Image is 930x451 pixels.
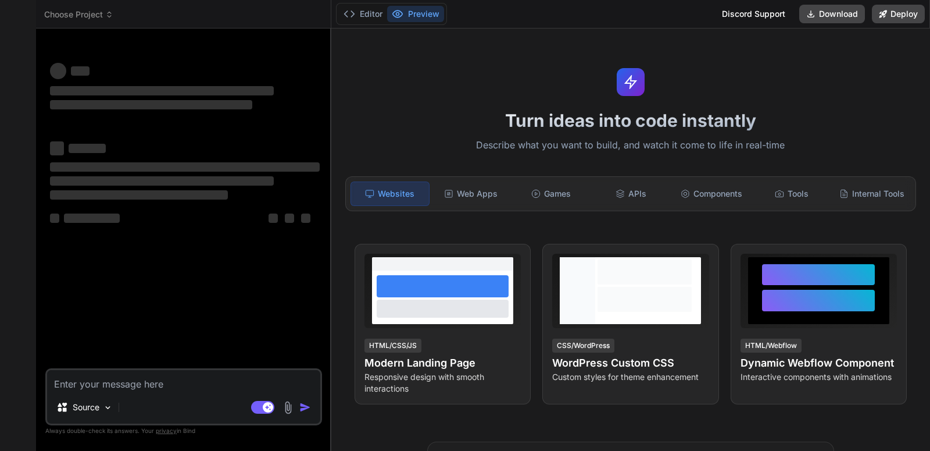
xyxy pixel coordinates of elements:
button: Editor [339,6,387,22]
span: ‌ [269,214,278,223]
span: ‌ [50,176,274,186]
span: ‌ [50,190,228,200]
img: attachment [281,401,295,414]
span: ‌ [50,100,252,109]
h4: Dynamic Webflow Component [741,355,897,371]
button: Download [799,5,865,23]
div: Games [512,182,590,206]
span: ‌ [50,214,59,223]
img: Pick Models [103,403,113,413]
h1: Turn ideas into code instantly [338,110,923,131]
div: Internal Tools [833,182,911,206]
h4: Modern Landing Page [364,355,521,371]
button: Preview [387,6,444,22]
p: Always double-check its answers. Your in Bind [45,425,322,436]
span: ‌ [285,214,294,223]
p: Source [73,402,99,413]
span: ‌ [71,66,90,76]
div: Discord Support [715,5,792,23]
div: CSS/WordPress [552,339,614,353]
span: ‌ [301,214,310,223]
span: Choose Project [44,9,113,20]
p: Describe what you want to build, and watch it come to life in real-time [338,138,923,153]
div: Web Apps [432,182,510,206]
div: APIs [592,182,670,206]
div: HTML/CSS/JS [364,339,421,353]
span: ‌ [69,144,106,153]
span: ‌ [50,63,66,79]
img: icon [299,402,311,413]
p: Custom styles for theme enhancement [552,371,709,383]
div: Websites [350,182,430,206]
button: Deploy [872,5,925,23]
div: Components [673,182,750,206]
p: Interactive components with animations [741,371,897,383]
span: ‌ [64,214,120,223]
h4: WordPress Custom CSS [552,355,709,371]
div: Tools [753,182,831,206]
span: privacy [156,427,177,434]
p: Responsive design with smooth interactions [364,371,521,395]
span: ‌ [50,86,274,95]
span: ‌ [50,162,320,172]
div: HTML/Webflow [741,339,802,353]
span: ‌ [50,141,64,155]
